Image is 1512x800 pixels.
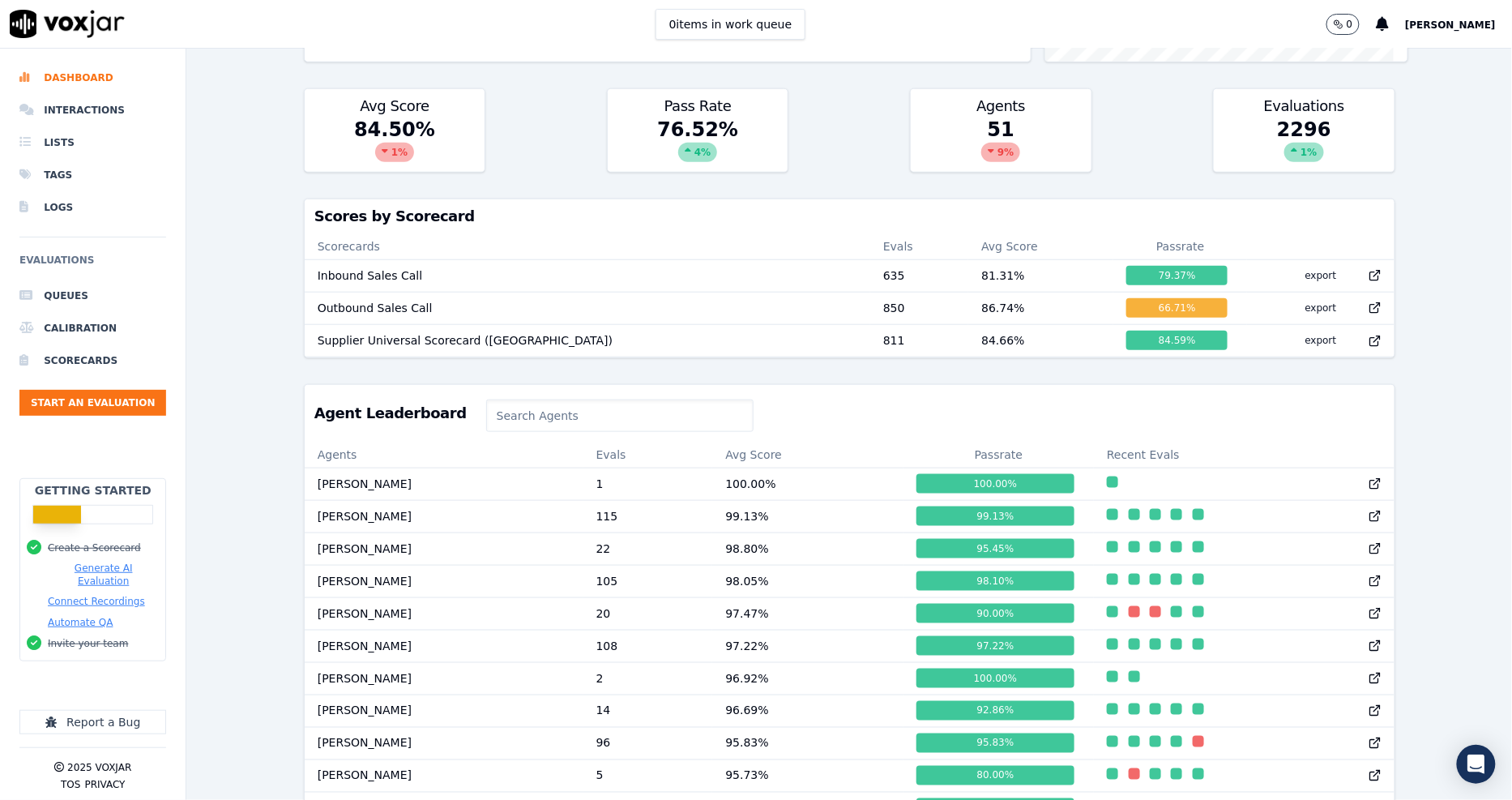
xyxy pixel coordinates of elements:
a: Interactions [19,94,166,126]
h6: Evaluations [19,250,166,280]
button: Invite your team [48,637,128,650]
th: Avg Score [968,233,1113,259]
td: 20 [583,597,713,630]
span: [PERSON_NAME] [1405,19,1496,31]
div: 2296 [1214,117,1394,172]
td: [PERSON_NAME] [305,630,583,662]
td: 635 [870,259,968,292]
td: [PERSON_NAME] [305,662,583,695]
button: Automate QA [48,616,113,629]
div: 90.00 % [916,604,1074,623]
td: [PERSON_NAME] [305,695,583,727]
div: 100.00 % [916,669,1074,688]
li: Queues [19,280,166,312]
div: 80.00 % [916,766,1074,785]
div: 95.83 % [916,734,1074,753]
button: Generate AI Evaluation [48,562,159,588]
td: 14 [583,695,713,727]
td: 96.92 % [712,662,903,695]
h3: Scores by Scorecard [314,209,1385,224]
td: [PERSON_NAME] [305,533,583,565]
td: Inbound Sales Call [305,259,870,292]
td: 22 [583,533,713,565]
div: 95.45 % [916,539,1074,558]
td: 811 [870,324,968,357]
a: Logs [19,191,166,224]
td: 96.69 % [712,695,903,727]
div: 92.86 % [916,701,1074,721]
button: export [1292,327,1350,353]
div: 84.59 % [1126,331,1228,350]
td: 95.83 % [712,727,903,759]
td: Supplier Universal Scorecard ([GEOGRAPHIC_DATA]) [305,324,870,357]
button: 0items in work queue [656,9,806,40]
button: TOS [61,778,80,791]
button: Create a Scorecard [48,541,141,554]
td: [PERSON_NAME] [305,597,583,630]
a: Dashboard [19,62,166,94]
th: Scorecards [305,233,870,259]
button: Connect Recordings [48,595,145,608]
td: 115 [583,500,713,533]
div: 76.52 % [608,117,788,172]
div: 66.71 % [1126,298,1228,318]
td: 108 [583,630,713,662]
div: 1 % [375,143,414,162]
div: 98.10 % [916,571,1074,591]
button: [PERSON_NAME] [1405,15,1512,34]
a: Lists [19,126,166,159]
a: Calibration [19,312,166,344]
h3: Pass Rate [617,99,778,113]
td: 98.80 % [712,533,903,565]
th: Avg Score [712,442,903,468]
td: 105 [583,565,713,597]
div: 99.13 % [916,507,1074,526]
td: 84.66 % [968,324,1113,357]
div: Open Intercom Messenger [1457,745,1496,784]
h2: Getting Started [35,482,152,498]
td: [PERSON_NAME] [305,500,583,533]
button: 0 [1326,14,1377,35]
input: Search Agents [486,400,754,432]
img: voxjar logo [10,10,125,38]
th: Agents [305,442,583,468]
h3: Agent Leaderboard [314,406,467,421]
div: 51 [911,117,1091,172]
th: Evals [870,233,968,259]
button: Start an Evaluation [19,390,166,416]
div: 9 % [981,143,1020,162]
a: Tags [19,159,166,191]
p: 2025 Voxjar [67,761,131,774]
div: 100.00 % [916,474,1074,494]
td: 100.00 % [712,468,903,500]
th: Recent Evals [1094,442,1395,468]
td: [PERSON_NAME] [305,727,583,759]
th: Passrate [903,442,1094,468]
td: 81.31 % [968,259,1113,292]
td: 5 [583,759,713,792]
td: 850 [870,292,968,324]
td: 2 [583,662,713,695]
h3: Agents [920,99,1081,113]
div: 4 % [678,143,717,162]
td: 95.73 % [712,759,903,792]
button: export [1292,295,1350,321]
p: 0 [1347,18,1353,31]
div: 84.50 % [305,117,485,172]
td: 98.05 % [712,565,903,597]
button: Report a Bug [19,710,166,734]
div: 79.37 % [1126,266,1228,285]
h3: Avg Score [314,99,475,113]
td: 97.22 % [712,630,903,662]
a: Scorecards [19,344,166,377]
h3: Evaluations [1224,99,1384,113]
td: 86.74 % [968,292,1113,324]
td: 97.47 % [712,597,903,630]
div: 97.22 % [916,636,1074,656]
